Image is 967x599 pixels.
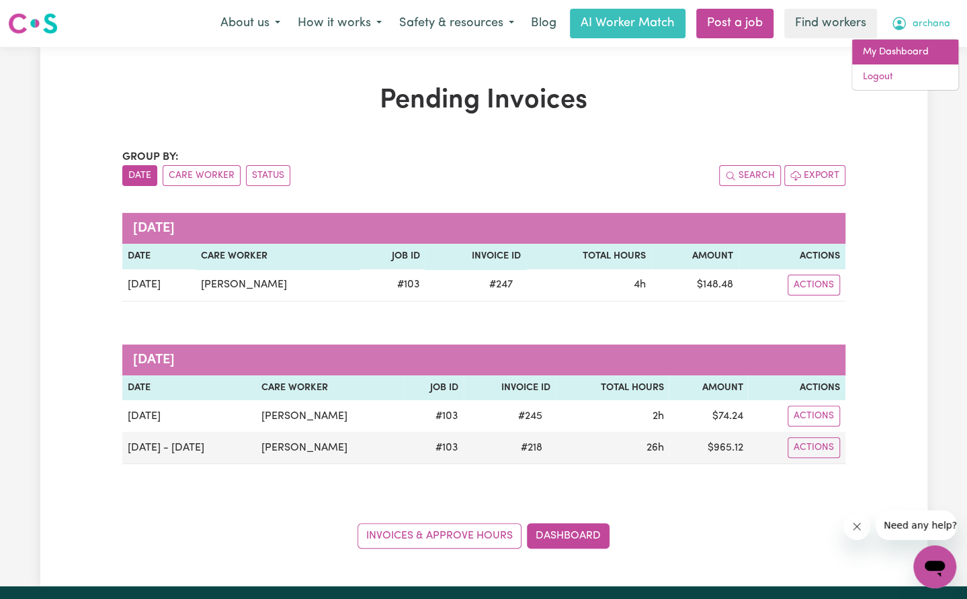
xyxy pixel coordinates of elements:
[843,513,870,540] iframe: Close message
[669,400,748,432] td: $ 74.24
[634,279,646,290] span: 4 hours
[481,277,521,293] span: # 247
[876,510,956,540] iframe: Message from company
[913,17,950,32] span: archana
[196,269,359,302] td: [PERSON_NAME]
[651,244,739,269] th: Amount
[404,432,464,464] td: # 103
[425,244,525,269] th: Invoice ID
[788,406,840,426] button: Actions
[122,344,845,375] caption: [DATE]
[256,400,405,432] td: [PERSON_NAME]
[852,64,958,90] a: Logout
[122,85,845,117] h1: Pending Invoices
[527,523,609,549] a: Dashboard
[513,440,550,456] span: # 218
[913,545,956,588] iframe: Button to launch messaging window
[739,244,845,269] th: Actions
[788,437,840,458] button: Actions
[256,432,405,464] td: [PERSON_NAME]
[882,9,959,38] button: My Account
[246,165,290,186] button: sort invoices by paid status
[8,8,58,39] a: Careseekers logo
[523,9,564,38] a: Blog
[122,165,157,186] button: sort invoices by date
[556,375,669,401] th: Total Hours
[669,432,748,464] td: $ 965.12
[719,165,781,186] button: Search
[510,408,550,424] span: # 245
[570,9,685,38] a: AI Worker Match
[390,9,523,38] button: Safety & resources
[122,152,179,163] span: Group by:
[212,9,289,38] button: About us
[669,375,748,401] th: Amount
[404,375,464,401] th: Job ID
[163,165,241,186] button: sort invoices by care worker
[788,275,840,295] button: Actions
[122,244,196,269] th: Date
[196,244,359,269] th: Care Worker
[404,400,464,432] td: # 103
[122,375,256,401] th: Date
[358,523,521,549] a: Invoices & Approve Hours
[784,165,845,186] button: Export
[360,269,425,302] td: # 103
[122,432,256,464] td: [DATE] - [DATE]
[784,9,877,38] a: Find workers
[122,400,256,432] td: [DATE]
[360,244,425,269] th: Job ID
[8,11,58,36] img: Careseekers logo
[652,411,663,422] span: 2 hours
[748,375,845,401] th: Actions
[122,269,196,302] td: [DATE]
[8,9,81,20] span: Need any help?
[256,375,405,401] th: Care Worker
[646,443,663,453] span: 26 hours
[464,375,555,401] th: Invoice ID
[852,40,958,65] a: My Dashboard
[526,244,651,269] th: Total Hours
[289,9,390,38] button: How it works
[696,9,773,38] a: Post a job
[651,269,739,302] td: $ 148.48
[851,39,959,91] div: My Account
[122,213,845,244] caption: [DATE]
